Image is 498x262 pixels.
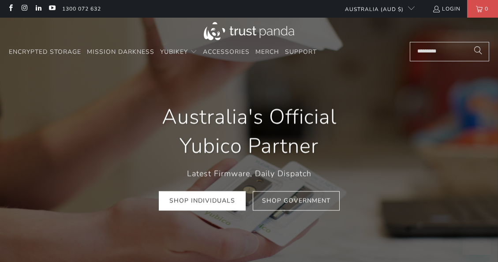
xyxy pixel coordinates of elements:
span: Encrypted Storage [9,48,81,56]
a: Shop Government [253,191,340,211]
span: Support [285,48,317,56]
a: Trust Panda Australia on LinkedIn [34,5,42,12]
a: Accessories [203,42,250,63]
a: Trust Panda Australia on Instagram [20,5,28,12]
iframe: Button to launch messaging window [463,227,491,255]
a: Encrypted Storage [9,42,81,63]
a: Shop Individuals [159,191,246,211]
button: Search [467,42,489,61]
summary: YubiKey [160,42,197,63]
img: Trust Panda Australia [204,22,294,40]
span: Accessories [203,48,250,56]
a: Support [285,42,317,63]
a: Merch [255,42,279,63]
nav: Translation missing: en.navigation.header.main_nav [9,42,317,63]
a: Trust Panda Australia on Facebook [7,5,14,12]
span: Merch [255,48,279,56]
a: Trust Panda Australia on YouTube [48,5,56,12]
a: 1300 072 632 [62,4,101,14]
span: Mission Darkness [87,48,154,56]
a: Login [432,4,461,14]
a: Mission Darkness [87,42,154,63]
p: Latest Firmware, Daily Dispatch [135,167,363,180]
span: YubiKey [160,48,188,56]
h1: Australia's Official Yubico Partner [135,103,363,161]
input: Search... [410,42,489,61]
